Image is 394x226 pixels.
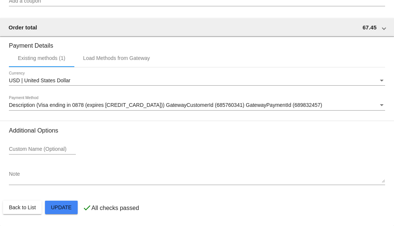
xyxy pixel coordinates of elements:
span: Description (Visa ending in 0878 (expires [CREDIT_CARD_DATA])) GatewayCustomerId (685760341) Gate... [9,102,322,108]
div: Load Methods from Gateway [83,55,150,61]
span: Update [51,204,72,210]
button: Update [45,201,78,214]
span: USD | United States Dollar [9,77,70,83]
mat-icon: check [83,203,91,212]
p: All checks passed [91,205,139,211]
mat-select: Currency [9,78,385,84]
h3: Payment Details [9,36,385,49]
span: 67.45 [362,24,377,31]
span: Back to List [9,204,36,210]
div: Existing methods (1) [18,55,65,61]
button: Back to List [3,201,42,214]
input: Custom Name (Optional) [9,146,76,152]
h3: Additional Options [9,127,385,134]
span: Order total [9,24,37,31]
mat-select: Payment Method [9,102,385,108]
